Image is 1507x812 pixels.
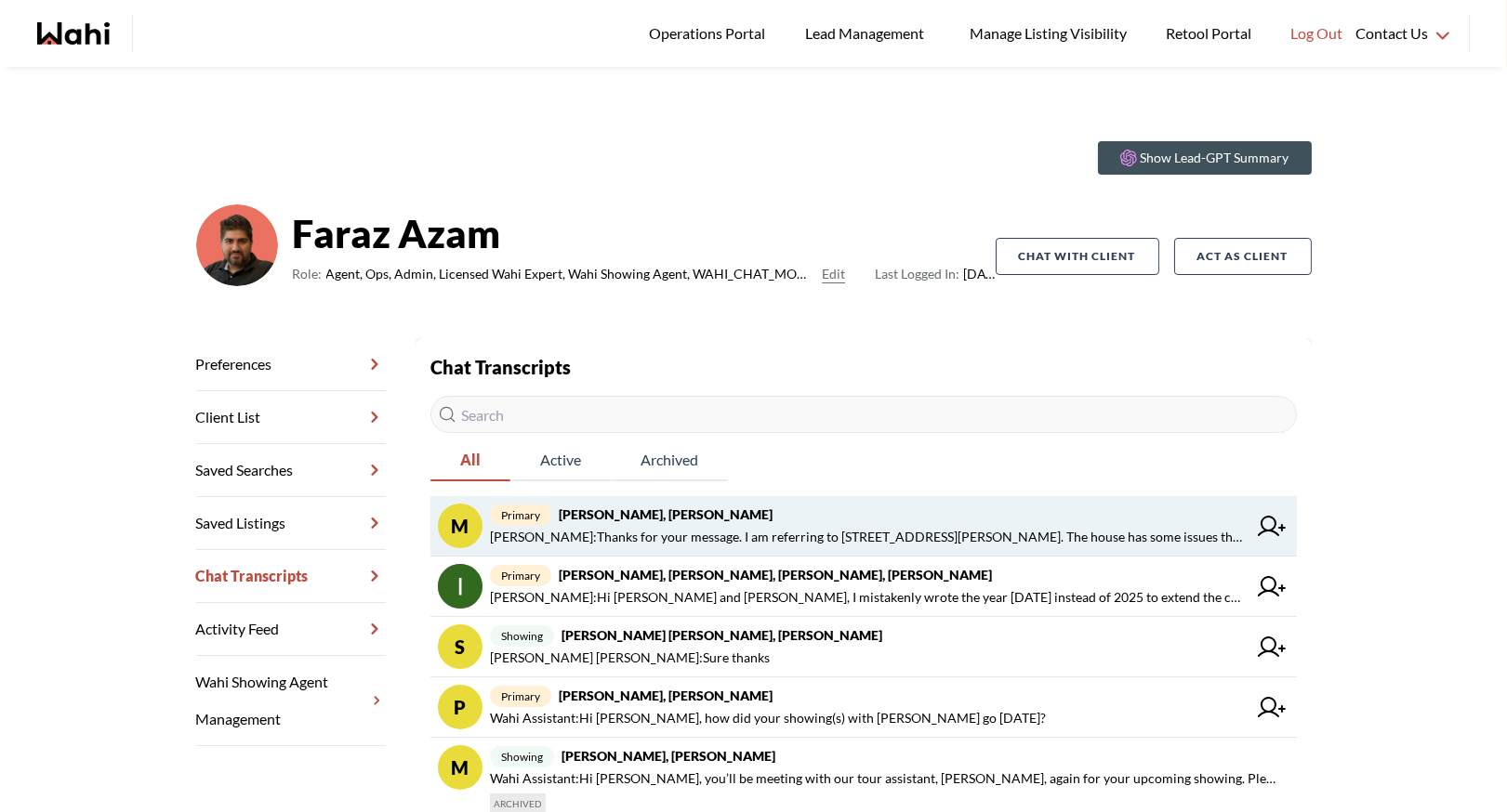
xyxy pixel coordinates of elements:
[430,557,1297,617] a: primary[PERSON_NAME], [PERSON_NAME], [PERSON_NAME], [PERSON_NAME][PERSON_NAME]:Hi [PERSON_NAME] a...
[964,21,1132,46] span: Manage Listing Visibility
[490,565,551,586] span: primary
[490,625,554,647] span: showing
[326,263,815,285] span: Agent, Ops, Admin, Licensed Wahi Expert, Wahi Showing Agent, WAHI_CHAT_MODERATOR
[611,440,728,479] span: Archived
[490,746,554,767] span: showing
[1166,21,1257,46] span: Retool Portal
[559,567,992,583] strong: [PERSON_NAME], [PERSON_NAME], [PERSON_NAME], [PERSON_NAME]
[438,624,483,669] div: s
[438,745,483,790] div: M
[196,497,386,550] a: Saved Listings
[875,263,995,285] span: [DATE]
[293,205,996,261] strong: Faraz Azam
[430,496,1297,557] a: Mprimary[PERSON_NAME], [PERSON_NAME][PERSON_NAME]:Thanks for your message. I am referring to [STR...
[559,688,773,703] strong: [PERSON_NAME], [PERSON_NAME]
[490,767,1282,790] span: Wahi Assistant : Hi [PERSON_NAME], you’ll be meeting with our tour assistant, [PERSON_NAME], agai...
[510,440,611,481] button: Active
[430,617,1297,677] a: sshowing[PERSON_NAME] [PERSON_NAME], [PERSON_NAME][PERSON_NAME] [PERSON_NAME]:Sure thanks
[490,586,1247,609] span: [PERSON_NAME] : Hi [PERSON_NAME] and [PERSON_NAME], I mistakenly wrote the year [DATE] instead of...
[196,550,386,603] a: Chat Transcripts
[293,263,323,285] span: Role:
[1141,149,1289,167] p: Show Lead-GPT Summary
[1174,238,1312,275] button: Act as Client
[1290,21,1342,46] span: Log Out
[37,22,110,45] a: Wahi homepage
[196,204,278,286] img: d03c15c2156146a3.png
[196,444,386,497] a: Saved Searches
[1098,141,1312,175] button: Show Lead-GPT Summary
[196,391,386,444] a: Client List
[430,396,1297,433] input: Search
[438,504,483,548] div: M
[196,603,386,656] a: Activity Feed
[490,504,551,526] span: primary
[490,526,1247,548] span: [PERSON_NAME] : Thanks for your message. I am referring to [STREET_ADDRESS][PERSON_NAME]. The hou...
[490,686,551,707] span: primary
[196,656,386,746] a: Wahi Showing Agent Management
[438,685,483,729] div: P
[490,707,1046,729] span: Wahi Assistant : Hi [PERSON_NAME], how did your showing(s) with [PERSON_NAME] go [DATE]?
[649,21,772,46] span: Operations Portal
[562,748,775,764] strong: [PERSON_NAME], [PERSON_NAME]
[438,564,483,609] img: chat avatar
[430,356,571,378] strong: Chat Transcripts
[490,647,770,669] span: [PERSON_NAME] [PERSON_NAME] : Sure thanks
[562,627,882,643] strong: [PERSON_NAME] [PERSON_NAME], [PERSON_NAME]
[559,506,773,522] strong: [PERSON_NAME], [PERSON_NAME]
[510,440,611,479] span: Active
[611,440,728,481] button: Archived
[196,338,386,391] a: Preferences
[430,440,510,479] span: All
[805,21,931,46] span: Lead Management
[430,677,1297,738] a: Pprimary[PERSON_NAME], [PERSON_NAME]Wahi Assistant:Hi [PERSON_NAME], how did your showing(s) with...
[996,238,1159,275] button: Chat with client
[430,440,510,481] button: All
[822,263,845,285] button: Edit
[875,266,959,282] span: Last Logged In:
